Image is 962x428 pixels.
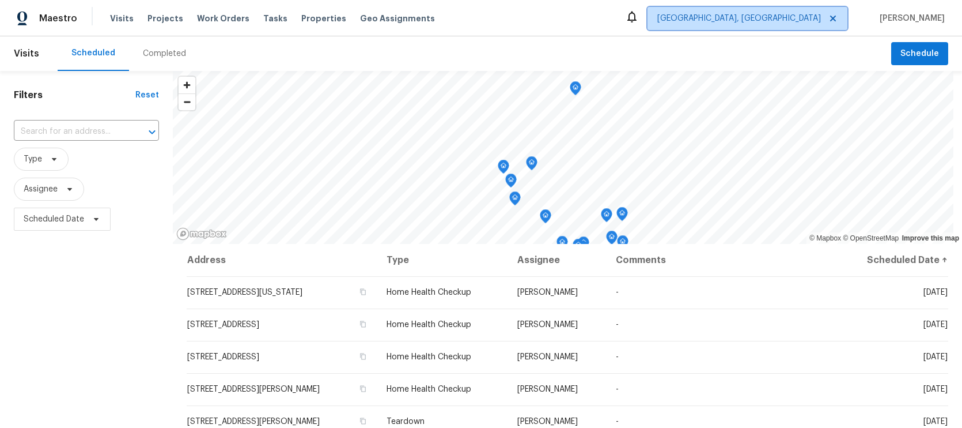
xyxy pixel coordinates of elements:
span: Maestro [39,13,77,24]
button: Schedule [891,42,948,66]
button: Open [144,124,160,140]
span: Scheduled Date [24,213,84,225]
span: [DATE] [923,418,948,426]
th: Scheduled Date ↑ [835,244,948,276]
span: [PERSON_NAME] [517,385,578,393]
div: Map marker [509,192,521,209]
span: Geo Assignments [360,13,435,24]
a: OpenStreetMap [843,234,899,242]
span: Home Health Checkup [387,321,471,329]
span: [PERSON_NAME] [517,288,578,296]
div: Map marker [617,235,628,253]
div: Map marker [540,209,551,227]
span: Visits [14,41,39,66]
span: [PERSON_NAME] [517,321,578,329]
span: Home Health Checkup [387,288,471,296]
canvas: Map [173,71,953,244]
span: [PERSON_NAME] [517,418,578,426]
span: [PERSON_NAME] [517,353,578,361]
div: Map marker [573,239,584,257]
div: Map marker [556,236,568,254]
button: Copy Address [358,319,368,329]
span: Home Health Checkup [387,385,471,393]
div: Reset [135,89,159,101]
button: Zoom in [179,77,195,93]
a: Improve this map [902,234,959,242]
div: Completed [143,48,186,59]
span: [STREET_ADDRESS] [187,353,259,361]
span: - [616,385,619,393]
span: [STREET_ADDRESS] [187,321,259,329]
span: Assignee [24,183,58,195]
div: Map marker [616,207,628,225]
span: Home Health Checkup [387,353,471,361]
button: Copy Address [358,287,368,297]
span: [DATE] [923,385,948,393]
span: Type [24,153,42,165]
span: [STREET_ADDRESS][US_STATE] [187,288,302,296]
button: Zoom out [179,93,195,110]
button: Copy Address [358,416,368,426]
span: Tasks [263,14,287,22]
span: - [616,288,619,296]
span: Projects [147,13,183,24]
h1: Filters [14,89,135,101]
span: Schedule [900,47,939,61]
th: Type [377,244,508,276]
th: Assignee [508,244,607,276]
button: Copy Address [358,351,368,362]
span: - [616,353,619,361]
div: Map marker [570,81,581,99]
div: Map marker [498,160,509,178]
a: Mapbox [809,234,841,242]
div: Map marker [601,208,612,226]
span: [PERSON_NAME] [875,13,945,24]
div: Map marker [505,174,517,192]
div: Scheduled [71,47,115,59]
span: [GEOGRAPHIC_DATA], [GEOGRAPHIC_DATA] [657,13,821,24]
span: [STREET_ADDRESS][PERSON_NAME] [187,385,320,393]
span: Properties [301,13,346,24]
div: Map marker [606,231,618,249]
span: Teardown [387,418,425,426]
span: [DATE] [923,321,948,329]
button: Copy Address [358,384,368,394]
span: [DATE] [923,288,948,296]
div: Map marker [578,236,589,254]
div: Map marker [526,156,537,174]
span: [DATE] [923,353,948,361]
span: Work Orders [197,13,249,24]
span: [STREET_ADDRESS][PERSON_NAME] [187,418,320,426]
th: Comments [607,244,835,276]
span: - [616,418,619,426]
a: Mapbox homepage [176,227,227,241]
span: Visits [110,13,134,24]
th: Address [187,244,377,276]
span: - [616,321,619,329]
span: Zoom out [179,94,195,110]
input: Search for an address... [14,123,127,141]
